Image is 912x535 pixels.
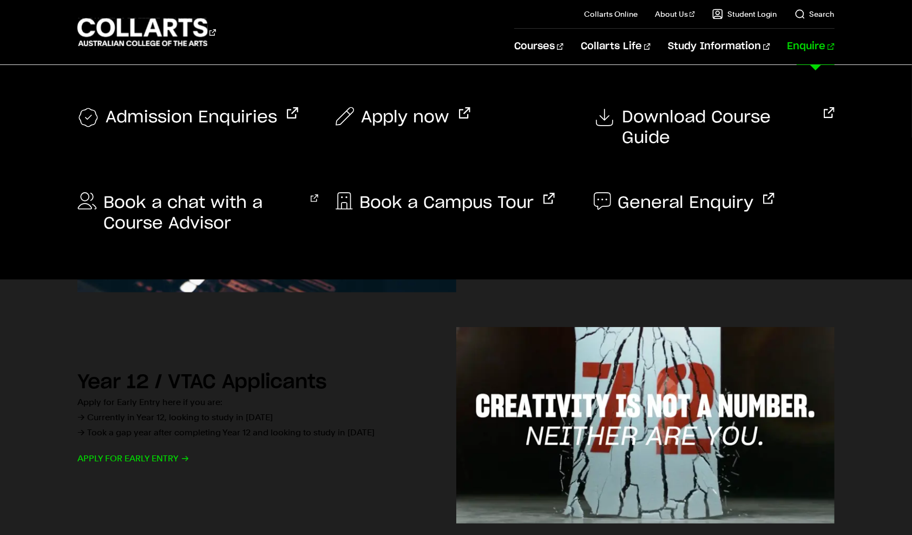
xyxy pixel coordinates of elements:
p: Apply for Early Entry here if you are: → Currently in Year 12, looking to study in [DATE] → Took ... [77,395,434,440]
span: Download Course Guide [622,107,814,148]
span: Book a chat with a Course Advisor [103,193,301,234]
a: About Us [655,9,695,19]
a: Book a chat with a Course Advisor [77,193,318,234]
span: Book a Campus Tour [359,193,534,213]
a: Book a Campus Tour [336,193,555,213]
a: Student Login [712,9,777,19]
a: Admission Enquiries [77,107,298,129]
a: Download Course Guide [594,107,835,148]
a: Collarts Life [581,29,651,64]
a: Courses [514,29,563,64]
span: General Enquiry [618,193,753,213]
a: Collarts Online [584,9,638,19]
h2: Year 12 / VTAC Applicants [77,373,327,392]
a: Apply now [336,107,470,128]
a: Year 12 / VTAC Applicants Apply for Early Entry here if you are:→ Currently in Year 12, looking t... [77,327,835,523]
div: Go to homepage [77,17,216,48]
a: Enquire [788,29,835,64]
a: Study Information [668,29,770,64]
span: Apply now [361,107,449,128]
span: Admission Enquiries [106,107,277,129]
span: Apply for Early Entry [77,451,189,466]
a: Search [795,9,835,19]
a: General Enquiry [594,193,775,213]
